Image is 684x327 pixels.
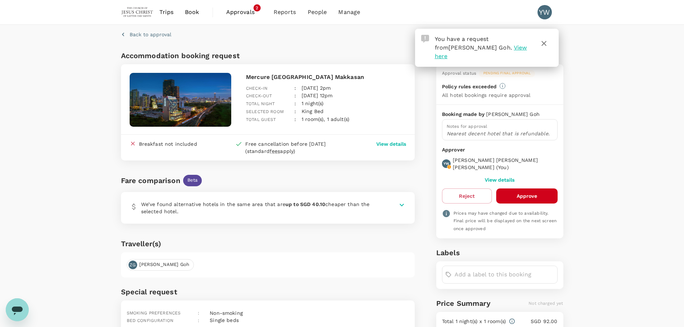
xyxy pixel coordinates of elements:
[289,79,296,92] div: :
[302,108,324,115] p: King Bed
[442,318,506,325] p: Total 1 night(s) x 1 room(s)
[121,286,415,298] h6: Special request
[302,100,324,107] p: 1 night(s)
[246,73,406,81] p: Mercure [GEOGRAPHIC_DATA] Makkasan
[207,314,239,324] div: Single beds
[486,111,540,118] p: [PERSON_NAME] Goh
[246,109,284,114] span: Selected room
[121,4,154,20] img: The Malaysian Church of Jesus Christ of Latter-day Saints
[436,247,563,258] h6: Labels
[270,148,280,154] span: fees
[448,44,511,51] span: [PERSON_NAME] Goh
[183,177,202,184] span: Beta
[289,94,296,108] div: :
[246,117,276,122] span: Total guest
[302,92,333,99] p: [DATE] 12pm
[289,110,296,123] div: :
[130,31,171,38] p: Back to approval
[302,116,349,123] p: 1 room(s), 1 adult(s)
[285,201,325,207] b: up to SGD 40.10
[121,175,180,186] div: Fare comparison
[455,269,554,280] input: Add a label to this booking
[442,111,486,118] p: Booking made by
[308,8,327,17] span: People
[485,177,515,183] button: View details
[127,310,181,316] span: Smoking preferences
[453,157,558,171] p: [PERSON_NAME] [PERSON_NAME] [PERSON_NAME] ( You )
[435,36,512,51] span: You have a request from .
[515,318,557,325] p: SGD 92.00
[442,83,497,90] p: Policy rules exceeded
[443,161,449,166] p: YW
[246,86,267,91] span: Check-in
[302,84,331,92] p: [DATE] 2pm
[442,70,476,77] div: Approval status
[127,318,174,323] span: Bed configuration
[139,140,197,148] div: Breakfast not included
[207,307,243,317] div: Non-smoking
[226,8,262,17] span: Approvals
[135,261,194,268] span: [PERSON_NAME] Goh
[338,8,360,17] span: Manage
[121,238,415,249] h6: Traveller(s)
[253,4,261,11] span: 2
[447,130,553,137] p: Nearest decent hotel that is refundable.
[185,8,199,17] span: Book
[538,5,552,19] div: YW
[447,124,488,129] span: Notes for approval
[274,8,296,17] span: Reports
[121,31,171,38] button: Back to approval
[479,71,535,76] span: Pending final approval
[198,318,199,323] span: :
[129,261,137,269] div: ZG
[198,310,199,316] span: :
[421,35,429,43] img: Approval Request
[442,92,530,99] p: All hotel bookings require approval
[453,211,557,232] span: Prices may have changed due to availability. Final price will be displayed on the next screen onc...
[159,8,173,17] span: Trips
[141,201,380,215] p: We’ve found alternative hotels in the same area that are cheaper than the selected hotel.
[121,50,266,61] h6: Accommodation booking request
[529,301,563,306] span: Not charged yet
[376,140,406,148] button: View details
[436,298,490,309] h6: Price Summary
[289,86,296,100] div: :
[442,146,558,154] p: Approver
[246,93,272,98] span: Check-out
[130,73,232,127] img: hotel
[496,188,558,204] button: Approve
[245,140,347,155] div: Free cancellation before [DATE] (standard apply)
[6,298,29,321] iframe: Button to launch messaging window
[442,188,492,204] button: Reject
[289,102,296,116] div: :
[246,101,275,106] span: Total night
